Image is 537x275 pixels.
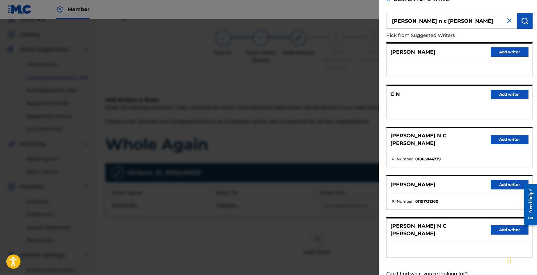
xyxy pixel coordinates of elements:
[67,6,90,13] span: Member
[390,48,435,56] p: [PERSON_NAME]
[390,91,400,98] p: C N
[390,132,491,147] p: [PERSON_NAME] N C [PERSON_NAME]
[390,156,414,162] span: IPI Number :
[390,222,491,237] p: [PERSON_NAME] N C [PERSON_NAME]
[505,245,537,275] div: Widget chat
[491,180,528,189] button: Add writer
[507,251,511,270] div: Trascina
[491,135,528,144] button: Add writer
[415,156,441,162] strong: 01065844739
[521,17,528,25] img: Search Works
[505,17,513,24] img: close
[491,47,528,57] button: Add writer
[56,6,64,13] img: Top Rightsholder
[505,245,537,275] iframe: Chat Widget
[519,179,537,230] iframe: Resource Center
[386,13,517,29] input: Search writer's name or IPI Number
[491,90,528,99] button: Add writer
[390,181,435,188] p: [PERSON_NAME]
[491,225,528,235] button: Add writer
[415,199,438,204] strong: 01191731360
[8,5,32,14] img: MLC Logo
[390,199,414,204] span: IPI Number :
[386,29,497,42] p: Pick from Suggested Writers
